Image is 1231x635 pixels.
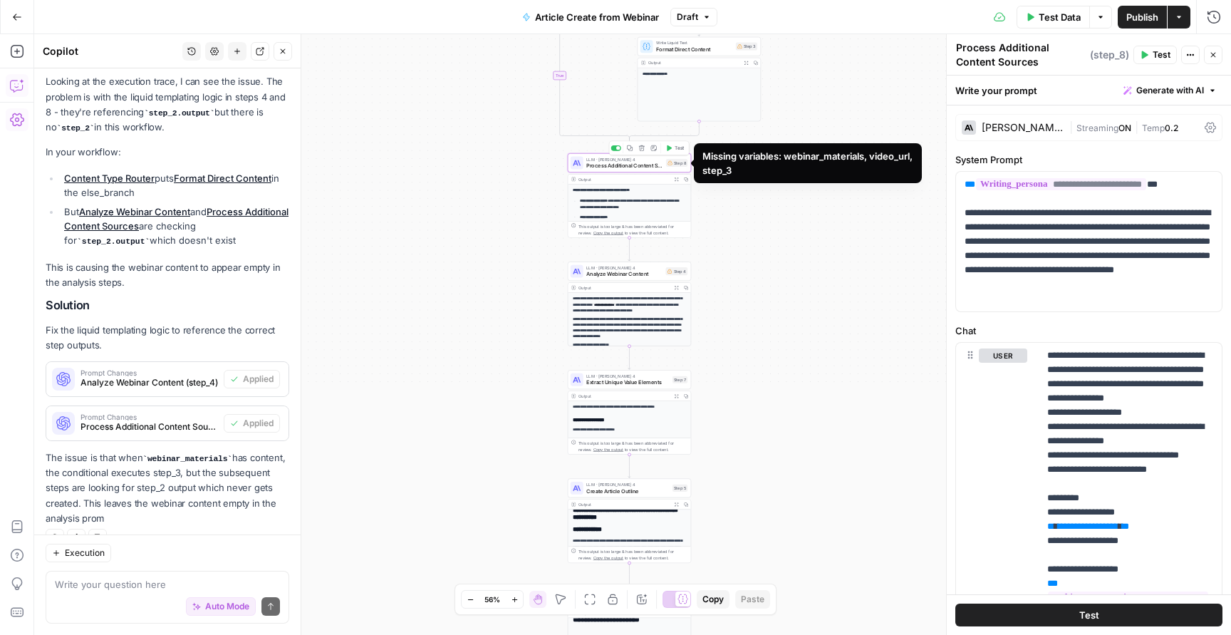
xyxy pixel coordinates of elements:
span: Analyze Webinar Content (step_4) [80,376,218,389]
button: Test [955,604,1222,626]
label: Chat [955,324,1222,338]
div: Write your prompt [947,76,1231,105]
div: This output is too large & has been abbreviated for review. to view the full content. [578,223,687,236]
span: Process Additional Content Sources [586,162,663,170]
button: Copy [697,590,729,609]
code: step_2.output [77,237,150,246]
span: Auto Mode [205,600,249,613]
span: Analyze Webinar Content [586,270,663,278]
div: This output is too large & has been abbreviated for review. to view the full content. [578,548,687,561]
div: Step 4 [665,267,687,275]
button: Article Create from Webinar [514,6,668,29]
span: 56% [484,594,500,605]
button: Test [663,143,687,154]
span: Copy the output [593,555,624,560]
span: Streaming [1076,123,1118,133]
div: Step 8 [666,159,687,167]
p: In your workflow: [46,145,289,160]
span: Prompt Changes [80,369,218,376]
span: ( step_8 ) [1090,48,1129,62]
a: Analyze Webinar Content [79,206,190,217]
span: Test [675,145,684,152]
p: The issue is that when has content, the conditional executes step_3, but the subsequent steps are... [46,450,289,526]
a: Process Additional Content Sources [64,206,289,232]
div: Output [578,393,670,399]
span: | [1069,120,1076,134]
span: Test Data [1039,10,1081,24]
span: LLM · [PERSON_NAME] 4 [586,264,663,271]
button: Applied [224,370,280,388]
button: Generate with AI [1118,81,1222,100]
div: Output [648,60,739,66]
a: Content Type Router [64,172,155,184]
span: Execution [65,547,105,559]
span: Temp [1142,123,1165,133]
button: user [979,349,1027,363]
span: Prompt Changes [80,413,218,420]
div: Write Liquid TextFormat Direct ContentStep 3Output**** **** **** * [638,37,761,122]
span: | [1131,120,1142,134]
p: Looking at the execution trace, I can see the issue. The problem is with the liquid templating lo... [46,74,289,135]
p: This is causing the webinar content to appear empty in the analysis steps. [46,260,289,290]
button: Auto Mode [186,597,256,616]
span: Write Liquid Text [656,40,732,46]
h2: Solution [46,299,289,312]
textarea: Process Additional Content Sources [956,41,1086,69]
button: Draft [670,8,717,26]
span: Extract Unique Value Elements [586,378,669,386]
g: Edge from step_8 to step_4 [628,238,630,261]
span: Create Article Outline [586,487,669,495]
g: Edge from step_1 to step_1-conditional-end [560,11,630,140]
code: step_2.output [144,109,214,118]
button: Applied [224,414,280,433]
g: Edge from step_5 to step_6 [628,563,630,586]
button: Execution [46,544,111,562]
span: Format Direct Content [656,46,732,53]
label: System Prompt [955,153,1222,167]
div: Copilot [43,44,178,58]
div: Output [578,176,670,182]
li: puts in the else_branch [61,171,289,200]
span: LLM · [PERSON_NAME] 4 [586,156,663,162]
span: 0.2 [1165,123,1178,133]
g: Edge from step_7 to step_5 [628,455,630,477]
div: Output [578,501,670,507]
li: But and are checking for which doesn't exist [61,205,289,249]
g: Edge from step_3 to step_1-conditional-end [630,121,700,140]
span: Article Create from Webinar [535,10,659,24]
span: Copy the output [593,230,624,235]
div: Output [578,284,670,291]
span: ON [1118,123,1131,133]
button: Test Data [1017,6,1089,29]
div: Step 3 [736,43,757,51]
p: Fix the liquid templating logic to reference the correct step outputs. [46,323,289,353]
span: Publish [1126,10,1158,24]
button: Publish [1118,6,1167,29]
span: Generate with AI [1136,84,1204,97]
span: Copy the output [593,447,624,452]
div: [PERSON_NAME] 4 [982,123,1064,133]
div: Output [578,609,670,616]
span: LLM · [PERSON_NAME] 4 [586,373,669,379]
code: webinar_materials [142,455,232,463]
span: Applied [243,373,274,386]
span: Applied [243,417,274,430]
div: Step 7 [672,376,687,383]
code: step_2 [57,124,95,133]
span: Paste [741,593,764,606]
a: Format Direct Content [174,172,271,184]
g: Edge from step_1 to step_3 [629,11,700,36]
button: Test [1133,46,1177,64]
span: Process Additional Content Sources (step_8) [80,420,218,433]
span: Copy [702,593,724,606]
div: This output is too large & has been abbreviated for review. to view the full content. [578,440,687,453]
span: Test [1153,48,1170,61]
div: Step 5 [672,485,687,492]
span: Test [1079,608,1099,622]
span: LLM · [PERSON_NAME] 4 [586,481,669,487]
button: Paste [735,590,770,609]
span: Draft [677,11,698,24]
g: Edge from step_4 to step_7 [628,346,630,369]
